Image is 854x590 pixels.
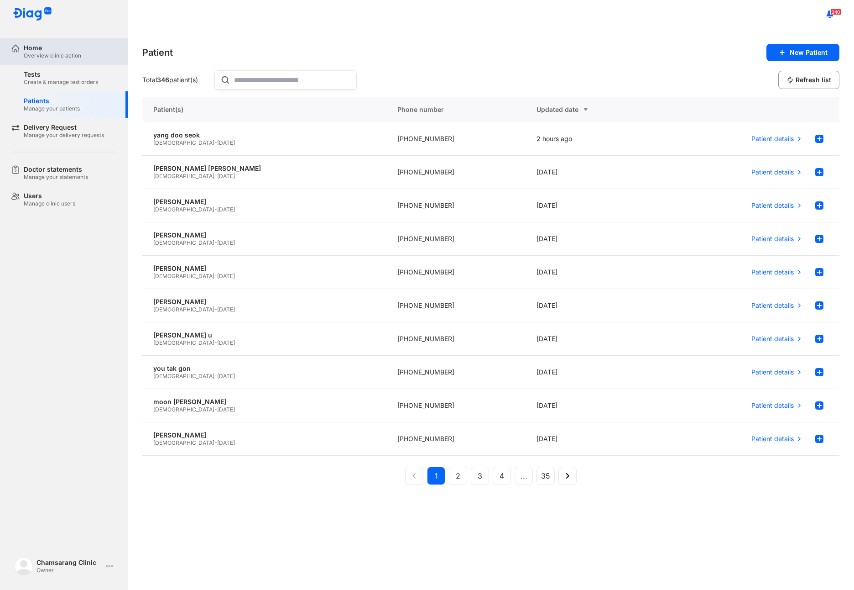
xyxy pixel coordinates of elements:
div: [PERSON_NAME] [153,298,375,306]
span: Patient details [751,401,794,410]
span: Patient details [751,235,794,243]
span: [DATE] [217,306,235,313]
div: [PERSON_NAME] u [153,331,375,339]
div: Chamsarang Clinic [36,558,102,567]
span: Refresh list [796,76,831,84]
span: [DEMOGRAPHIC_DATA] [153,173,214,179]
div: Patients [24,97,80,105]
div: [PHONE_NUMBER] [386,356,526,389]
img: logo [15,557,33,575]
span: [DEMOGRAPHIC_DATA] [153,306,214,313]
span: [DATE] [217,239,235,246]
div: Doctor statements [24,165,88,174]
div: Owner [36,567,102,574]
div: [PHONE_NUMBER] [386,189,526,222]
span: Patient details [751,135,794,143]
span: Patient details [751,168,794,176]
span: [DATE] [217,206,235,213]
span: [DEMOGRAPHIC_DATA] [153,406,214,413]
span: [DEMOGRAPHIC_DATA] [153,373,214,379]
div: Tests [24,70,98,79]
div: [PERSON_NAME] [153,198,375,206]
span: 4 [500,470,504,481]
span: - [214,273,217,279]
div: moon [PERSON_NAME] [153,398,375,406]
div: [PHONE_NUMBER] [386,422,526,456]
span: [DATE] [217,373,235,379]
span: [DEMOGRAPHIC_DATA] [153,439,214,446]
button: ... [515,467,533,485]
span: [DATE] [217,273,235,279]
span: - [214,139,217,146]
button: 1 [427,467,445,485]
div: Manage your patients [24,105,80,112]
span: - [214,239,217,246]
span: 346 [157,76,169,84]
span: - [214,373,217,379]
div: Create & manage test orders [24,79,98,86]
span: [DEMOGRAPHIC_DATA] [153,273,214,279]
div: [DATE] [526,356,665,389]
span: - [214,306,217,313]
span: ... [521,470,527,481]
div: [PHONE_NUMBER] [386,322,526,356]
span: Patient details [751,335,794,343]
div: [DATE] [526,156,665,189]
button: 4 [493,467,511,485]
div: [DATE] [526,422,665,456]
div: [PHONE_NUMBER] [386,389,526,422]
span: Patient details [751,301,794,310]
div: yang doo seok [153,131,375,139]
span: [DEMOGRAPHIC_DATA] [153,239,214,246]
div: [PERSON_NAME] [153,264,375,273]
div: 2 hours ago [526,122,665,156]
div: Home [24,44,81,52]
span: [DEMOGRAPHIC_DATA] [153,339,214,346]
span: [DEMOGRAPHIC_DATA] [153,206,214,213]
div: Manage clinic users [24,200,75,207]
div: [DATE] [526,289,665,322]
span: 240 [830,9,841,15]
span: - [214,406,217,413]
div: Delivery Request [24,123,104,132]
div: [DATE] [526,222,665,256]
div: [PHONE_NUMBER] [386,256,526,289]
span: 35 [541,470,550,481]
div: you tak gon [153,364,375,373]
div: Patient(s) [142,97,386,122]
div: [PHONE_NUMBER] [386,156,526,189]
span: Patient details [751,368,794,376]
button: 35 [536,467,555,485]
div: Phone number [386,97,526,122]
span: [DATE] [217,406,235,413]
div: Updated date [536,104,654,115]
div: [DATE] [526,256,665,289]
div: [DATE] [526,389,665,422]
span: - [214,439,217,446]
button: 2 [449,467,467,485]
span: [DATE] [217,339,235,346]
div: [DATE] [526,322,665,356]
div: [PERSON_NAME] [153,431,375,439]
div: [PERSON_NAME] [153,231,375,239]
span: [DATE] [217,173,235,179]
div: Overview clinic action [24,52,81,59]
div: Manage your statements [24,174,88,181]
span: Patient details [751,268,794,276]
span: New Patient [790,48,828,57]
div: [PHONE_NUMBER] [386,289,526,322]
div: [PHONE_NUMBER] [386,122,526,156]
span: - [214,206,217,213]
span: [DEMOGRAPHIC_DATA] [153,139,214,146]
div: [PERSON_NAME] [PERSON_NAME] [153,164,375,173]
span: 1 [435,470,438,481]
button: Refresh list [778,71,839,89]
span: Patient details [751,201,794,210]
div: Patient [142,46,173,59]
span: [DATE] [217,139,235,146]
img: logo [13,7,52,21]
span: - [214,173,217,179]
div: Users [24,192,75,200]
span: 2 [456,470,460,481]
span: [DATE] [217,439,235,446]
